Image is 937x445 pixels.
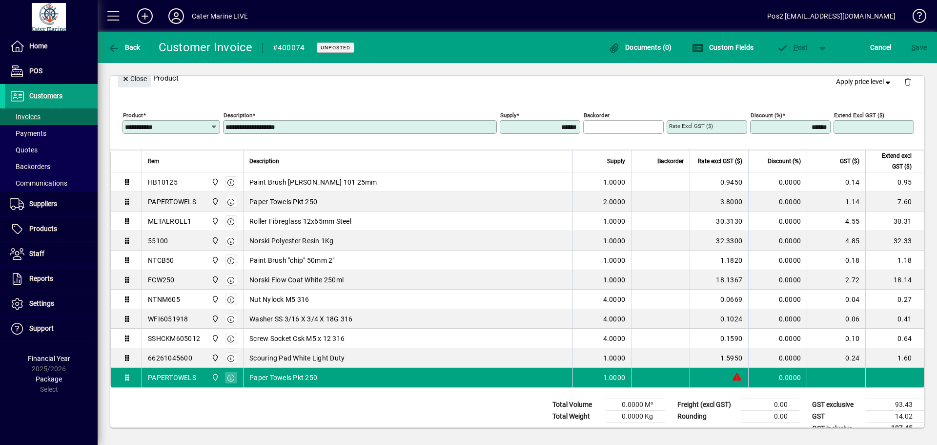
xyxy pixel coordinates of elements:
[603,177,626,187] span: 1.0000
[224,112,252,119] mat-label: Description
[148,275,175,285] div: FCW250
[748,212,807,231] td: 0.0000
[5,59,98,84] a: POS
[122,71,147,87] span: Close
[5,317,98,341] a: Support
[603,255,626,265] span: 1.0000
[807,192,865,212] td: 1.14
[249,275,344,285] span: Norski Flow Coat White 250ml
[767,8,896,24] div: Pos2 [EMAIL_ADDRESS][DOMAIN_NAME]
[807,231,865,251] td: 4.85
[148,177,178,187] div: HB10125
[148,255,174,265] div: NTCB50
[696,334,742,343] div: 0.1590
[98,39,151,56] app-page-header-button: Back
[603,373,626,382] span: 1.0000
[606,39,674,56] button: Documents (0)
[868,39,894,56] button: Cancel
[161,7,192,25] button: Profile
[105,39,143,56] button: Back
[672,399,741,411] td: Freight (excl GST)
[148,216,192,226] div: METALROLL1
[807,290,865,309] td: 0.04
[896,77,919,86] app-page-header-button: Delete
[123,112,143,119] mat-label: Product
[807,172,865,192] td: 0.14
[905,2,925,34] a: Knowledge Base
[836,77,893,87] span: Apply price level
[249,353,345,363] span: Scouring Pad White Light Duty
[5,175,98,191] a: Communications
[696,295,742,304] div: 0.0669
[148,373,196,382] div: PAPERTOWELS
[865,172,924,192] td: 0.95
[603,216,626,226] span: 1.0000
[29,42,47,50] span: Home
[872,150,912,172] span: Extend excl GST ($)
[273,40,305,56] div: #400074
[865,212,924,231] td: 30.31
[36,375,62,383] span: Package
[807,251,865,270] td: 0.18
[115,74,153,83] app-page-header-button: Close
[148,353,192,363] div: 66261045600
[692,43,754,51] span: Custom Fields
[603,275,626,285] span: 1.0000
[609,43,672,51] span: Documents (0)
[772,39,813,56] button: Post
[129,7,161,25] button: Add
[249,373,317,382] span: Paper Towels Pkt 250
[865,309,924,329] td: 0.41
[548,399,606,411] td: Total Volume
[209,196,220,207] span: Cater Marine
[807,423,866,435] td: GST inclusive
[696,255,742,265] div: 1.1820
[148,236,168,246] div: 55100
[249,177,377,187] span: Paint Brush [PERSON_NAME] 101 25mm
[148,314,188,324] div: WFI6051918
[696,177,742,187] div: 0.9450
[840,156,859,167] span: GST ($)
[748,172,807,192] td: 0.0000
[807,411,866,423] td: GST
[696,314,742,324] div: 0.1024
[29,275,53,282] span: Reports
[108,43,141,51] span: Back
[606,399,665,411] td: 0.0000 M³
[29,92,62,100] span: Customers
[209,353,220,363] span: Cater Marine
[209,294,220,305] span: Cater Marine
[5,34,98,59] a: Home
[209,255,220,266] span: Cater Marine
[249,156,279,167] span: Description
[672,411,741,423] td: Rounding
[5,108,98,125] a: Invoices
[209,235,220,246] span: Cater Marine
[865,290,924,309] td: 0.27
[29,200,57,208] span: Suppliers
[698,156,742,167] span: Rate excl GST ($)
[669,123,713,129] mat-label: Rate excl GST ($)
[29,299,54,307] span: Settings
[110,60,924,96] div: Product
[912,43,916,51] span: S
[192,8,248,24] div: Cater Marine LIVE
[118,70,151,87] button: Close
[249,236,334,246] span: Norski Polyester Resin 1Kg
[834,112,884,119] mat-label: Extend excl GST ($)
[5,142,98,158] a: Quotes
[865,231,924,251] td: 32.33
[865,270,924,290] td: 18.14
[28,355,70,362] span: Financial Year
[748,329,807,348] td: 0.0000
[909,39,929,56] button: Save
[607,156,625,167] span: Supply
[10,146,38,154] span: Quotes
[10,163,50,170] span: Backorders
[748,251,807,270] td: 0.0000
[606,411,665,423] td: 0.0000 Kg
[807,329,865,348] td: 0.10
[748,348,807,368] td: 0.0000
[500,112,516,119] mat-label: Supply
[865,251,924,270] td: 1.18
